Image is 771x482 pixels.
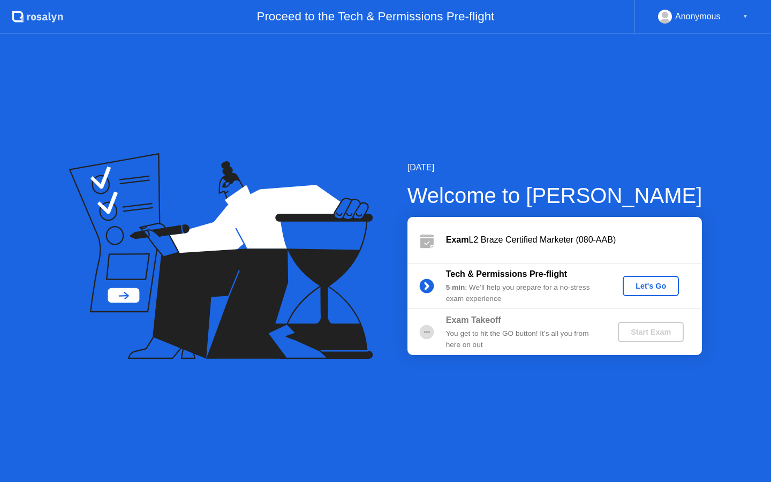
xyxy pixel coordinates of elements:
button: Let's Go [623,276,679,296]
div: Welcome to [PERSON_NAME] [407,179,702,212]
div: You get to hit the GO button! It’s all you from here on out [446,328,600,350]
div: Let's Go [627,282,675,290]
b: Tech & Permissions Pre-flight [446,269,567,278]
button: Start Exam [618,322,684,342]
b: Exam Takeoff [446,315,501,325]
div: : We’ll help you prepare for a no-stress exam experience [446,282,600,304]
div: Start Exam [622,328,679,336]
div: ▼ [743,10,748,24]
b: Exam [446,235,469,244]
div: L2 Braze Certified Marketer (080-AAB) [446,234,702,246]
b: 5 min [446,283,465,291]
div: Anonymous [675,10,721,24]
div: [DATE] [407,161,702,174]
